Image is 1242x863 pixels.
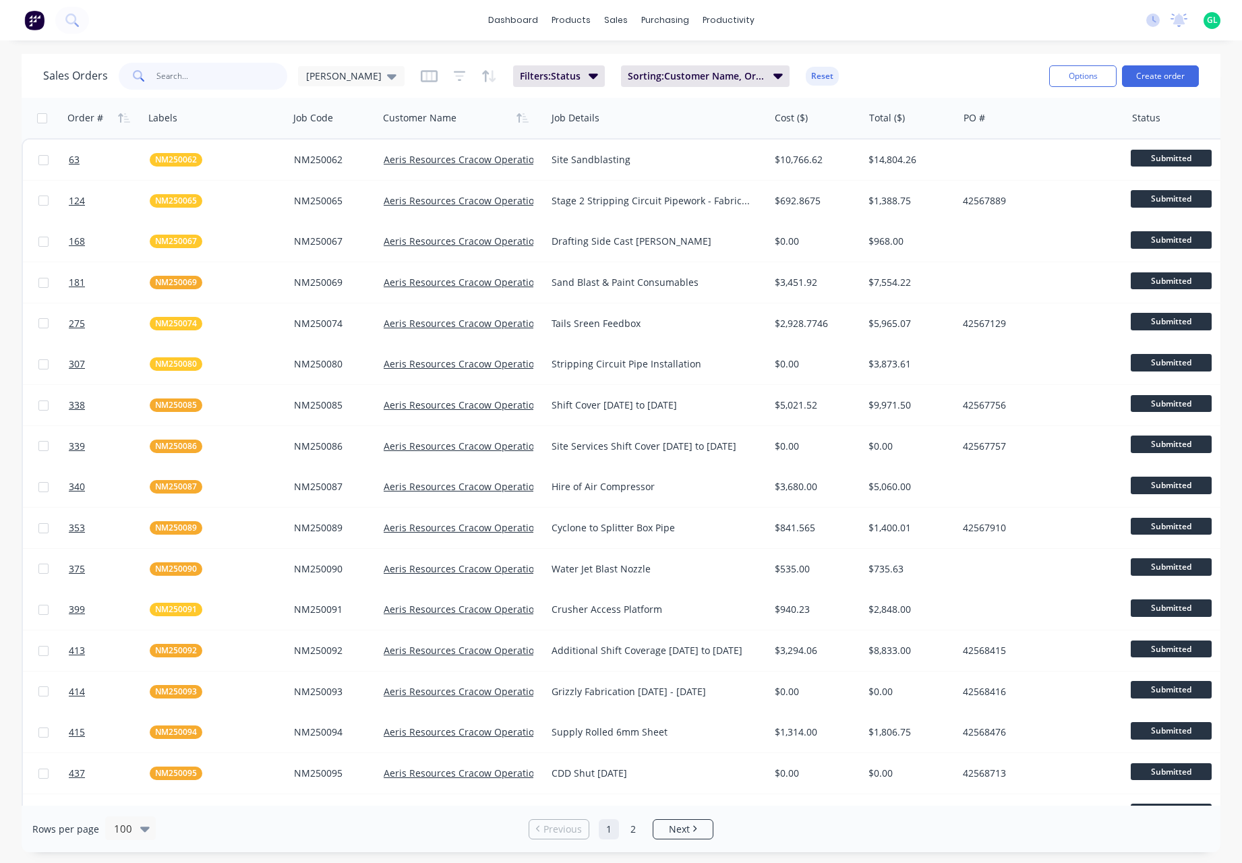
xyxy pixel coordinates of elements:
[597,10,634,30] div: sales
[150,153,202,167] button: NM250062
[963,440,1113,453] div: 42567757
[69,753,150,794] a: 437
[384,767,545,779] a: Aeris Resources Cracow Operations
[294,480,369,494] div: NM250087
[696,10,761,30] div: productivity
[1131,354,1212,371] span: Submitted
[653,823,713,836] a: Next page
[869,111,905,125] div: Total ($)
[552,153,753,167] div: Site Sandblasting
[150,235,202,248] button: NM250067
[155,194,197,208] span: NM250065
[1131,804,1212,821] span: Submitted
[69,385,150,425] a: 338
[552,111,599,125] div: Job Details
[294,317,369,330] div: NM250074
[294,398,369,412] div: NM250085
[775,440,854,453] div: $0.00
[775,521,854,535] div: $841.565
[775,767,854,780] div: $0.00
[155,480,197,494] span: NM250087
[69,725,85,739] span: 415
[1131,599,1212,616] span: Submitted
[155,767,197,780] span: NM250095
[775,276,854,289] div: $3,451.92
[69,685,85,698] span: 414
[868,398,948,412] div: $9,971.50
[384,440,545,452] a: Aeris Resources Cracow Operations
[1207,14,1218,26] span: GL
[963,521,1113,535] div: 42567910
[775,562,854,576] div: $535.00
[69,181,150,221] a: 124
[868,194,948,208] div: $1,388.75
[868,521,948,535] div: $1,400.01
[552,603,753,616] div: Crusher Access Platform
[775,153,854,167] div: $10,766.62
[964,111,985,125] div: PO #
[69,194,85,208] span: 124
[293,111,333,125] div: Job Code
[868,767,948,780] div: $0.00
[513,65,605,87] button: Filters:Status
[552,440,753,453] div: Site Services Shift Cover [DATE] to [DATE]
[306,69,382,83] span: [PERSON_NAME]
[69,262,150,303] a: 181
[69,644,85,657] span: 413
[294,603,369,616] div: NM250091
[552,521,753,535] div: Cyclone to Splitter Box Pipe
[868,276,948,289] div: $7,554.22
[384,562,545,575] a: Aeris Resources Cracow Operations
[545,10,597,30] div: products
[69,508,150,548] a: 353
[69,630,150,671] a: 413
[868,235,948,248] div: $968.00
[1131,641,1212,657] span: Submitted
[1131,231,1212,248] span: Submitted
[384,194,545,207] a: Aeris Resources Cracow Operations
[529,823,589,836] a: Previous page
[69,549,150,589] a: 375
[150,767,202,780] button: NM250095
[384,235,545,247] a: Aeris Resources Cracow Operations
[69,467,150,507] a: 340
[775,725,854,739] div: $1,314.00
[868,562,948,576] div: $735.63
[69,140,150,180] a: 63
[383,111,456,125] div: Customer Name
[294,725,369,739] div: NM250094
[150,562,202,576] button: NM250090
[69,344,150,384] a: 307
[150,317,202,330] button: NM250074
[384,521,545,534] a: Aeris Resources Cracow Operations
[155,562,197,576] span: NM250090
[294,644,369,657] div: NM250092
[806,67,839,86] button: Reset
[150,644,202,657] button: NM250092
[1131,190,1212,207] span: Submitted
[1131,150,1212,167] span: Submitted
[69,672,150,712] a: 414
[634,10,696,30] div: purchasing
[69,357,85,371] span: 307
[552,357,753,371] div: Stripping Circuit Pipe Installation
[963,644,1113,657] div: 42568415
[155,644,197,657] span: NM250092
[156,63,288,90] input: Search...
[294,562,369,576] div: NM250090
[621,65,790,87] button: Sorting:Customer Name, Order #
[775,685,854,698] div: $0.00
[868,603,948,616] div: $2,848.00
[1131,681,1212,698] span: Submitted
[623,819,643,839] a: Page 2
[155,317,197,330] span: NM250074
[775,194,854,208] div: $692.8675
[775,480,854,494] div: $3,680.00
[669,823,690,836] span: Next
[384,480,545,493] a: Aeris Resources Cracow Operations
[963,685,1113,698] div: 42568416
[1131,272,1212,289] span: Submitted
[69,562,85,576] span: 375
[155,276,197,289] span: NM250069
[69,589,150,630] a: 399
